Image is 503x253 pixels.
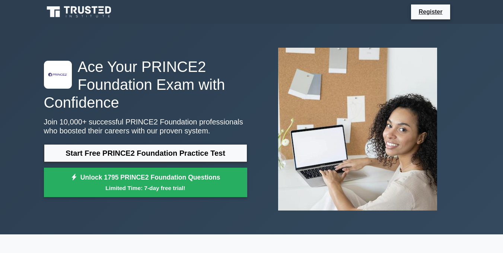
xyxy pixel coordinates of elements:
h1: Ace Your PRINCE2 Foundation Exam with Confidence [44,58,247,111]
p: Join 10,000+ successful PRINCE2 Foundation professionals who boosted their careers with our prove... [44,117,247,135]
small: Limited Time: 7-day free trial! [53,184,238,192]
a: Register [414,7,447,16]
a: Start Free PRINCE2 Foundation Practice Test [44,144,247,162]
a: Unlock 1795 PRINCE2 Foundation QuestionsLimited Time: 7-day free trial! [44,168,247,197]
